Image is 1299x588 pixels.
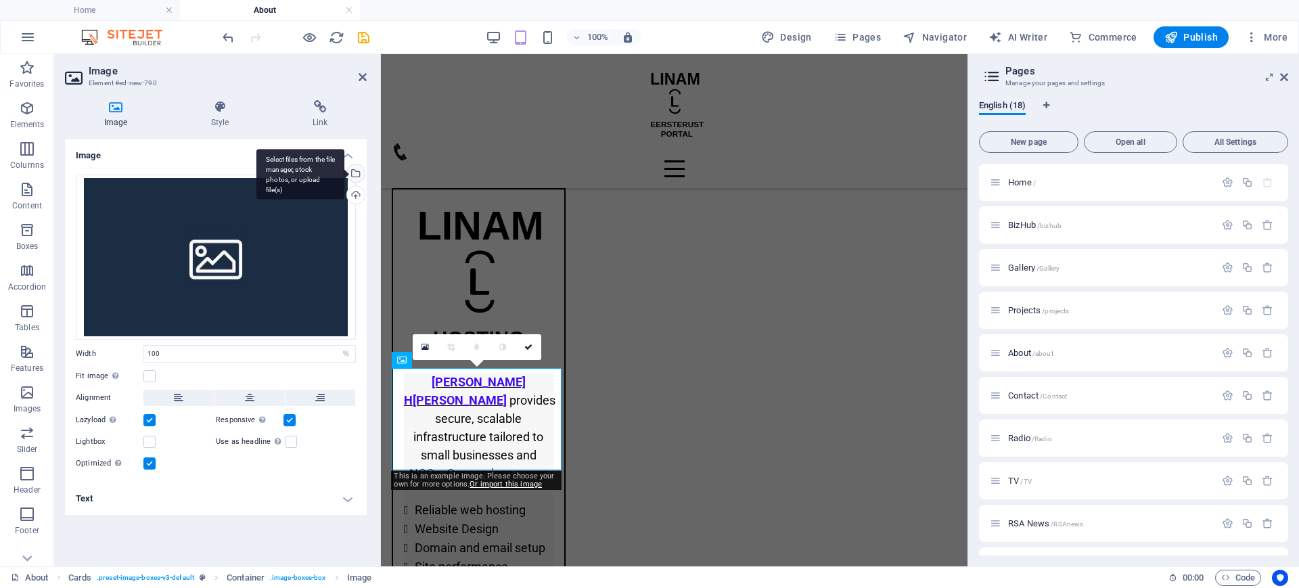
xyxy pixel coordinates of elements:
button: save [355,29,371,45]
span: Click to select. Double-click to edit [227,570,265,586]
div: Home/ [1004,178,1215,187]
div: Settings [1222,262,1233,273]
div: Remove [1262,219,1273,231]
i: On resize automatically adjust zoom level to fit chosen device. [622,31,634,43]
span: /about [1032,350,1053,357]
span: Open all [1090,138,1171,146]
button: More [1239,26,1293,48]
div: Duplicate [1241,219,1253,231]
i: This element is a customizable preset [200,574,206,581]
nav: breadcrumb [68,570,371,586]
div: BizHub/bizhub [1004,221,1215,229]
span: / [1033,179,1036,187]
div: About/about [1004,348,1215,357]
h4: About [180,3,360,18]
p: Content [12,200,42,211]
img: Editor Logo [78,29,179,45]
div: The startpage cannot be deleted [1262,177,1273,188]
span: Navigator [903,30,967,44]
span: Commerce [1069,30,1137,44]
label: Lazyload [76,412,143,428]
a: Crop mode [438,334,464,360]
button: Commerce [1064,26,1143,48]
span: Pages [834,30,881,44]
a: Blur [464,334,490,360]
div: Duplicate [1241,390,1253,401]
div: Duplicate [1241,347,1253,359]
label: Optimized [76,455,143,472]
p: Slider [17,444,38,455]
span: . image-boxes-box [270,570,326,586]
div: Remove [1262,262,1273,273]
p: Features [11,363,43,374]
label: Lightbox [76,434,143,450]
div: Contact/Contact [1004,391,1215,400]
div: Remove [1262,347,1273,359]
p: Columns [10,160,44,171]
div: Gallery/Gallery [1004,263,1215,272]
button: reload [328,29,344,45]
button: undo [220,29,236,45]
label: Fit image [76,368,143,384]
div: Duplicate [1241,475,1253,487]
span: Publish [1164,30,1218,44]
h2: Pages [1005,65,1288,77]
p: Favorites [9,78,44,89]
span: /projects [1042,307,1069,315]
div: Settings [1222,518,1233,529]
button: Code [1215,570,1261,586]
label: Responsive [216,412,283,428]
h6: Session time [1168,570,1204,586]
button: AI Writer [983,26,1053,48]
span: Click to open page [1008,220,1062,230]
span: Code [1221,570,1255,586]
div: Remove [1262,475,1273,487]
div: Projects/projects [1004,306,1215,315]
div: Remove [1262,304,1273,316]
span: 00 00 [1183,570,1204,586]
div: Settings [1222,390,1233,401]
h2: Image [89,65,367,77]
i: Undo: Add element (Ctrl+Z) [221,30,236,45]
a: Greyscale [490,334,516,360]
a: Confirm ( Ctrl ⏎ ) [516,334,541,360]
button: Navigator [897,26,972,48]
button: Usercentrics [1272,570,1288,586]
span: /Contact [1040,392,1067,400]
div: Settings [1222,475,1233,487]
span: /Radio [1032,435,1052,443]
span: : [1192,572,1194,583]
button: Pages [828,26,886,48]
span: Click to open page [1008,348,1053,358]
a: Select files from the file manager, stock photos, or upload file(s) [346,164,365,183]
span: /RSAnews [1051,520,1083,528]
div: This is an example image. Please choose your own for more options. [391,471,562,490]
span: Click to open page [1008,390,1067,401]
span: All Settings [1189,138,1282,146]
div: Duplicate [1241,177,1253,188]
button: 100% [566,29,614,45]
button: New page [979,131,1078,153]
span: . preset-image-boxes-v3-default [97,570,194,586]
p: Images [14,403,41,414]
i: Reload page [329,30,344,45]
p: Header [14,484,41,495]
h4: Text [65,482,367,515]
div: Remove [1262,432,1273,444]
h4: Link [273,100,367,129]
div: Duplicate [1241,432,1253,444]
h6: 100% [587,29,608,45]
label: Use as headline [216,434,284,450]
div: Settings [1222,219,1233,231]
div: Settings [1222,432,1233,444]
span: New page [985,138,1072,146]
span: English (18) [979,97,1026,116]
label: Width [76,350,143,357]
span: /bizhub [1037,222,1062,229]
div: Settings [1222,347,1233,359]
div: Settings [1222,177,1233,188]
p: Footer [15,525,39,536]
p: Boxes [16,241,39,252]
p: Elements [10,119,45,130]
span: Click to open page [1008,518,1083,528]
